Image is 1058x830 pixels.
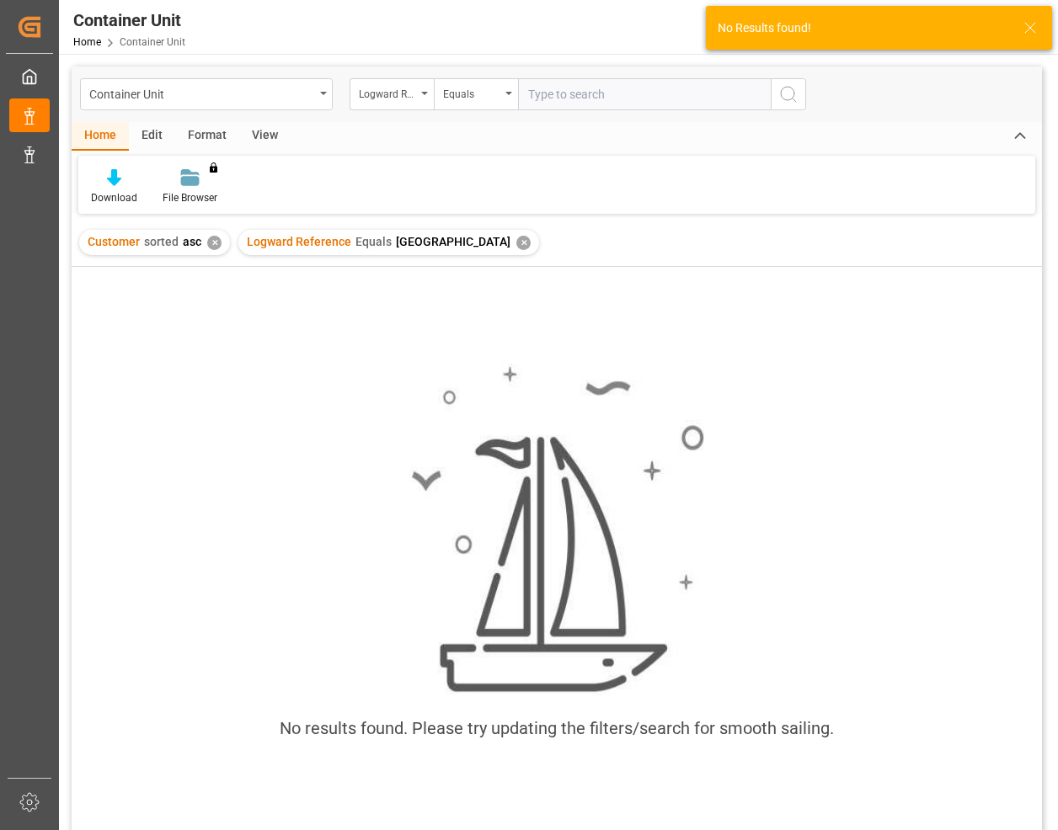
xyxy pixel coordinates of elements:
[409,364,704,695] img: smooth_sailing.jpeg
[516,236,531,250] div: ✕
[80,78,333,110] button: open menu
[355,235,392,248] span: Equals
[443,82,500,102] div: Equals
[771,78,806,110] button: search button
[359,82,416,102] div: Logward Reference
[518,78,771,110] input: Type to search
[434,78,518,110] button: open menu
[350,78,434,110] button: open menu
[718,19,1007,37] div: No Results found!
[280,716,834,741] div: No results found. Please try updating the filters/search for smooth sailing.
[72,122,129,151] div: Home
[89,82,314,104] div: Container Unit
[175,122,239,151] div: Format
[247,235,351,248] span: Logward Reference
[88,235,140,248] span: Customer
[91,190,137,205] div: Download
[207,236,222,250] div: ✕
[396,235,510,248] span: [GEOGRAPHIC_DATA]
[239,122,291,151] div: View
[129,122,175,151] div: Edit
[73,8,185,33] div: Container Unit
[144,235,179,248] span: sorted
[183,235,201,248] span: asc
[73,36,101,48] a: Home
